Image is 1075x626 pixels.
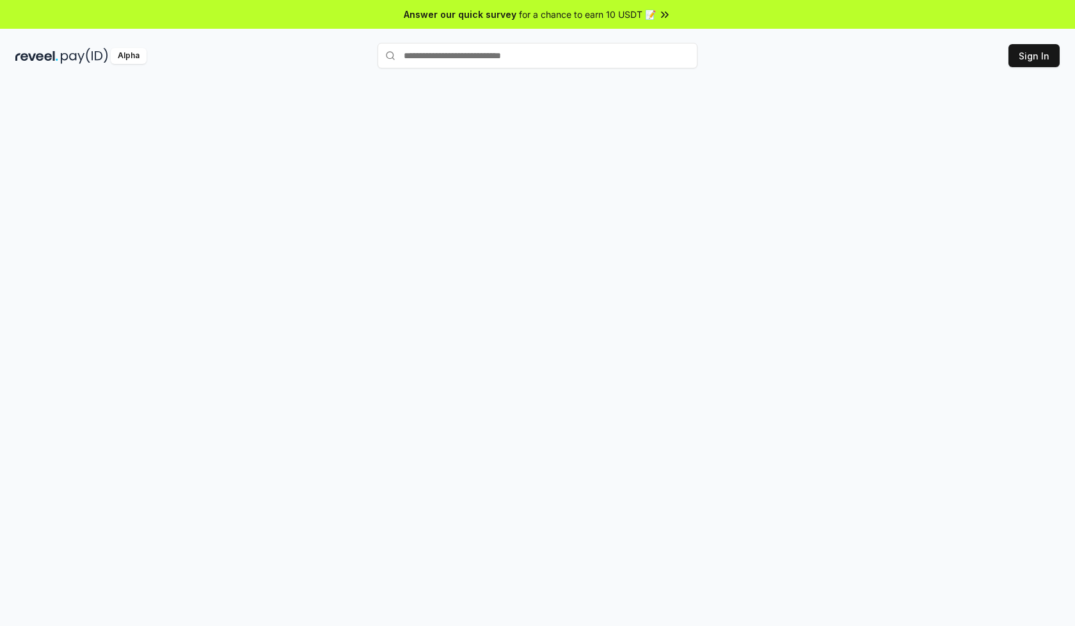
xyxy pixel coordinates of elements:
[111,48,147,64] div: Alpha
[519,8,656,21] span: for a chance to earn 10 USDT 📝
[61,48,108,64] img: pay_id
[15,48,58,64] img: reveel_dark
[1008,44,1060,67] button: Sign In
[404,8,516,21] span: Answer our quick survey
